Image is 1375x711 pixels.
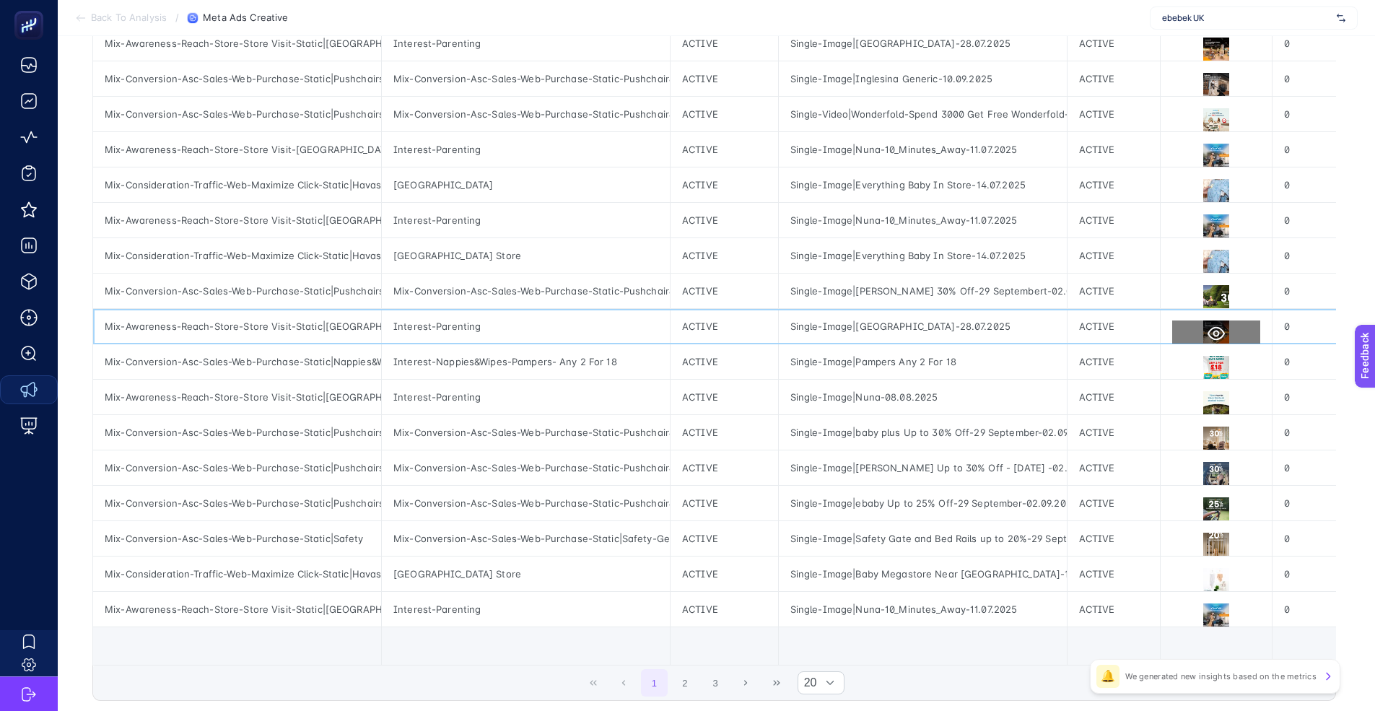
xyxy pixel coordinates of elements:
div: ACTIVE [671,521,778,556]
div: Single-Image|ebaby Up to 25% Off-29 September-02.09.2025 [779,486,1067,520]
div: Mix-Conversion-Asc-Sales-Web-Purchase-Static|Pushchairs&Car Seats [93,486,381,520]
div: Mix-Conversion-Asc-Sales-Web-Purchase-Static|Pushchairs&Car Seats [93,274,381,308]
div: Mix-Conversion-Asc-Sales-Web-Purchase-Static|Safety-Generic [382,521,670,556]
div: Interest-Parenting [382,26,670,61]
button: 1 [641,669,668,697]
div: Single-Image|Nuna-10_Minutes_Away-11.07.2025 [779,132,1067,167]
div: Interest-Parenting [382,203,670,237]
div: Mix-Conversion-Asc-Sales-Web-Purchase-Static|Pushchairs&Car Seats [93,415,381,450]
div: ACTIVE [1068,26,1160,61]
div: Interest-Parenting [382,592,670,627]
div: Interest-Parenting [382,132,670,167]
div: Single-Image|[PERSON_NAME] 30% Off-29 Septembert-02.09.2025 [779,274,1067,308]
div: Mix-Awareness-Reach-Store-Store Visit-Static|[GEOGRAPHIC_DATA] [93,380,381,414]
button: Start recording [92,473,103,484]
div: ACTIVE [1068,309,1160,344]
div: ACTIVE [671,592,778,627]
div: ACTIVE [671,132,778,167]
div: ACTIVE [671,486,778,520]
div: Mix-Awareness-Reach-Store-Store Visit-Static|[GEOGRAPHIC_DATA] [93,592,381,627]
div: Mix-Consideration-Traffic-Web-Maximize Click-Static|Havas Store Traffic [93,238,381,273]
span: Feedback [9,4,55,16]
div: Mix-Consideration-Traffic-Web-Maximize Click-Static|Havas Store Traffic [93,167,381,202]
div: ACTIVE [671,344,778,379]
div: Single-Image|Nuna-10_Minutes_Away-11.07.2025 [779,203,1067,237]
div: Single-Image|[GEOGRAPHIC_DATA]-28.07.2025 [779,26,1067,61]
div: ACTIVE [671,309,778,344]
span: Meta Ads Creative [203,12,288,24]
div: ACTIVE [1068,238,1160,273]
div: ACTIVE [1068,486,1160,520]
div: Mix-Conversion-Asc-Sales-Web-Purchase-Static|Safety [93,521,381,556]
span: Need help? [79,106,130,118]
div: Close [253,6,279,32]
p: As soon as we can [82,18,168,32]
div: ACTIVE [671,61,778,96]
div: ACTIVE [1068,203,1160,237]
div: Mix-Awareness-Reach-Store-Store Visit-Static|[GEOGRAPHIC_DATA] [93,203,381,237]
div: ACTIVE [1068,592,1160,627]
h1: heybooster [70,7,134,18]
div: Mix-Conversion-Asc-Sales-Web-Purchase-Static-Pushchair&Car_Seats-Inglesina [382,61,670,96]
div: Mix-Conversion-Asc-Sales-Web-Purchase-Static-Pushchair&Car_Seats-Britax [PERSON_NAME] [382,450,670,485]
div: Mix-Consideration-Traffic-Web-Maximize Click-Static|Havas Store Traffic [93,557,381,591]
div: Single-Image|Pampers Any 2 For 18 [779,344,1067,379]
div: ACTIVE [671,26,778,61]
span: Tell us what you think [66,86,195,101]
div: Single-Video|Wonderfold-Spend 3000 Get Free Wonderfold-22.08.2025 [779,97,1067,131]
div: Mix-Awareness-Reach-Store-Store Visit-Static|[GEOGRAPHIC_DATA] [93,26,381,61]
div: ACTIVE [1068,450,1160,485]
div: ACTIVE [1068,380,1160,414]
p: We generated new insights based on the metrics [1125,671,1317,682]
span: I like something [64,205,149,219]
div: ACTIVE [1068,415,1160,450]
div: 🔔 [1096,665,1119,688]
div: Mix-Conversion-Asc-Sales-Web-Purchase-Static-Pushchair&Car_Seats-Wonderfold-2 [382,97,670,131]
div: ACTIVE [1068,557,1160,591]
div: ACTIVE [671,203,778,237]
div: ACTIVE [671,274,778,308]
div: ACTIVE [1068,344,1160,379]
div: Single-Image|Everything Baby In Store-14.07.2025 [779,238,1067,273]
span: Back To Analysis [91,12,167,24]
a: Contact us [130,106,181,118]
span: Rows per page [798,672,817,694]
button: 2 [671,669,699,697]
div: Single-Image|Safety Gate and Bed Rails up to 20%-29 September-02.09.2025 [779,521,1067,556]
div: ACTIVE [671,167,778,202]
button: 3 [702,669,729,697]
div: [GEOGRAPHIC_DATA] Store [382,557,670,591]
div: Single-Image|Everything Baby In Store-14.07.2025 [779,167,1067,202]
div: ACTIVE [671,97,778,131]
button: Last Page [763,669,790,697]
div: Single-Image|Nuna-10_Minutes_Away-11.07.2025 [779,592,1067,627]
button: Emoji picker [22,473,34,484]
button: go back [9,6,37,33]
div: Interest-Parenting [382,309,670,344]
div: Single-Image|Nuna-08.08.2025 [779,380,1067,414]
div: Mix-Conversion-Asc-Sales-Web-Purchase-Static|Pushchairs&Car Seats [93,61,381,96]
div: Interest-Nappies&Wipes-Pampers- Any 2 For 18 [382,344,670,379]
div: ACTIVE [671,415,778,450]
div: Mix-Awareness-Reach-Store-Store Visit-Static|[GEOGRAPHIC_DATA] [93,309,381,344]
span: / [175,12,179,23]
div: ACTIVE [671,238,778,273]
div: Single-Image|Inglesina Generic-10.09.2025 [779,61,1067,96]
textarea: Message… [12,442,276,467]
img: svg%3e [1337,11,1345,25]
span: What kind of feedback do you have? [45,167,216,179]
div: Single-Image|[GEOGRAPHIC_DATA]-28.07.2025 [779,309,1067,344]
div: [GEOGRAPHIC_DATA] Store [382,238,670,273]
img: Profile image for Sahin [41,8,64,31]
div: ACTIVE [1068,61,1160,96]
span: I don't like something [64,241,178,255]
div: ACTIVE [1068,97,1160,131]
div: Mix-Conversion-Asc-Sales-Web-Purchase-Static|Pushchairs&Car Seats [93,450,381,485]
div: ACTIVE [671,380,778,414]
div: ACTIVE [1068,521,1160,556]
div: Interest-Parenting [382,380,670,414]
button: Next Page [732,669,759,697]
div: ACTIVE [1068,167,1160,202]
div: [GEOGRAPHIC_DATA] [382,167,670,202]
button: Send a message… [248,467,271,490]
